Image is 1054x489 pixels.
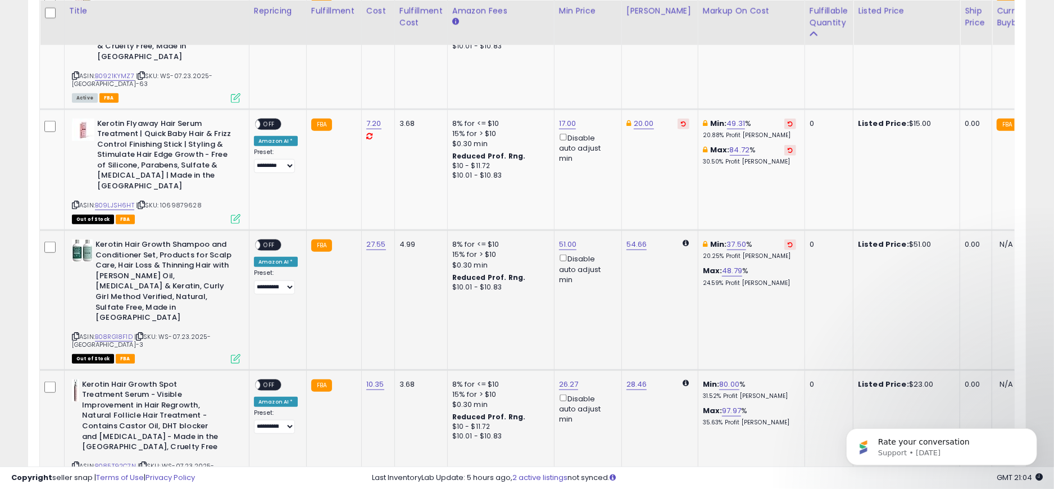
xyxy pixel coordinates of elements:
div: 0.00 [965,379,983,390]
small: FBA [311,379,332,392]
div: 3.68 [399,119,439,129]
div: Fulfillment [311,5,357,17]
div: 8% for <= $10 [452,119,546,129]
b: Kerotin Hair Growth Shampoo and Conditioner Set, Products for Scalp Care, Hair Loss & Thinning Ha... [96,239,232,326]
div: % [703,266,796,287]
span: OFF [260,241,278,250]
div: Amazon AI * [254,397,298,407]
div: 0.00 [965,119,983,129]
i: This overrides the store level min markup for this listing [703,120,707,127]
span: | SKU: WS-07.23.2025-[GEOGRAPHIC_DATA]-63 [72,71,212,88]
p: 20.25% Profit [PERSON_NAME] [703,252,796,260]
div: Disable auto adjust min [559,132,613,164]
a: Terms of Use [96,472,144,483]
span: OFF [260,119,278,129]
div: Fulfillment Cost [399,5,443,29]
div: $10.01 - $10.83 [452,42,546,51]
div: Title [69,5,244,17]
small: FBA [311,239,332,252]
b: Kerotin Hair Growth Spot Treatment Serum - Visible Improvement in Hair Regrowth, Natural Follicle... [82,379,219,455]
b: Min: [710,239,727,250]
span: All listings that are currently out of stock and unavailable for purchase on Amazon [72,354,114,364]
div: Last InventoryLab Update: 5 hours ago, not synced. [372,473,1043,483]
div: $0.30 min [452,400,546,410]
a: 48.79 [722,265,742,277]
small: Amazon Fees. [452,17,459,27]
div: Amazon AI * [254,257,298,267]
i: This overrides the store level Dynamic Max Price for this listing [626,120,631,127]
a: B0921KYMZ7 [95,71,134,81]
div: $10 - $11.72 [452,161,546,171]
div: Markup on Cost [703,5,800,17]
div: 8% for <= $10 [452,379,546,390]
div: 0 [810,119,844,129]
div: Min Price [559,5,617,17]
i: Revert to store-level Min Markup [788,121,793,126]
b: Reduced Prof. Rng. [452,412,526,422]
div: seller snap | | [11,473,195,483]
a: 27.55 [366,239,386,250]
span: N/A [1000,239,1013,250]
b: Reduced Prof. Rng. [452,151,526,161]
span: OFF [260,380,278,390]
small: FBA [997,119,1017,131]
a: 54.66 [626,239,647,250]
a: 80.00 [719,379,739,390]
div: Disable auto adjust min [559,392,613,425]
i: This overrides the store level max markup for this listing [703,146,707,153]
img: 31uY3Y7Af+L._SL40_.jpg [72,119,94,141]
a: 17.00 [559,118,576,129]
b: Listed Price: [858,118,909,129]
div: 3.68 [399,379,439,390]
div: 8% for <= $10 [452,239,546,250]
div: $51.00 [858,239,951,250]
b: Max: [710,144,730,155]
div: % [703,379,796,400]
span: FBA [116,354,135,364]
a: Privacy Policy [146,472,195,483]
img: 31f1k8zmgeL._SL40_.jpg [72,379,79,402]
th: The percentage added to the cost of goods (COGS) that forms the calculator for Min & Max prices. [698,1,805,45]
div: Fulfillable Quantity [810,5,848,29]
div: Amazon Fees [452,5,549,17]
span: FBA [116,215,135,224]
p: 31.52% Profit [PERSON_NAME] [703,392,796,400]
div: 15% for > $10 [452,250,546,260]
div: $15.00 [858,119,951,129]
div: $0.30 min [452,260,546,270]
div: 0 [810,239,844,250]
b: Max: [703,265,723,276]
a: 2 active listings [513,472,568,483]
b: Min: [710,118,727,129]
i: This overrides the store level min markup for this listing [703,241,707,248]
div: Listed Price [858,5,955,17]
iframe: Intercom notifications message [829,405,1054,483]
a: 84.72 [730,144,750,156]
div: % [703,119,796,139]
div: $10.01 - $10.83 [452,283,546,292]
div: $10.01 - $10.83 [452,171,546,180]
a: 97.97 [722,405,741,416]
a: 26.27 [559,379,579,390]
div: 4.99 [399,239,439,250]
b: Max: [703,405,723,416]
a: B08RG18F1D [95,332,133,342]
div: [PERSON_NAME] [626,5,693,17]
div: Disable auto adjust min [559,252,613,285]
div: 0 [810,379,844,390]
span: | SKU: 1069879628 [136,201,202,210]
div: $0.30 min [452,139,546,149]
a: B09LJSH6HT [95,201,134,210]
div: 0.00 [965,239,983,250]
b: Kerotin Flyaway Hair Serum Treatment | Quick Baby Hair & Frizz Control Finishing Stick | Styling ... [97,119,234,194]
a: 51.00 [559,239,577,250]
p: 20.88% Profit [PERSON_NAME] [703,132,796,139]
span: FBA [99,93,119,103]
div: % [703,145,796,166]
b: Listed Price: [858,379,909,390]
a: 28.46 [626,379,647,390]
div: Ship Price [965,5,987,29]
div: ASIN: [72,239,240,363]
